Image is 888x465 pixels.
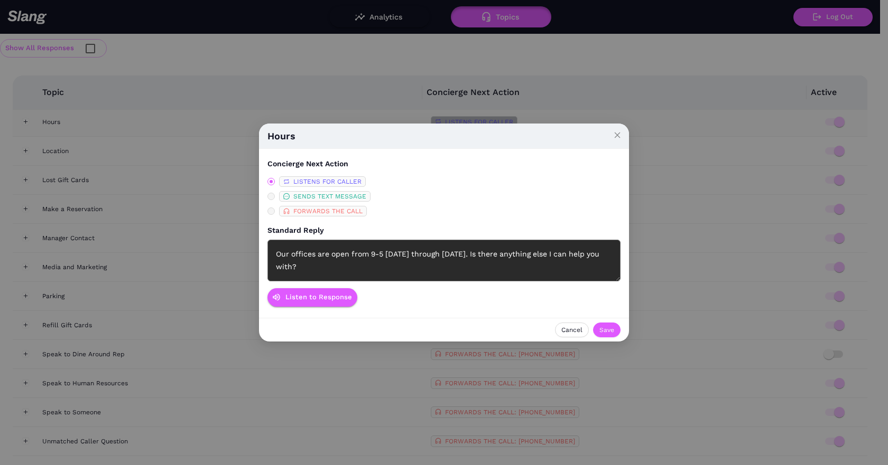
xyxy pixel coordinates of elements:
span: SENDS TEXT MESSAGE [293,193,366,200]
span: Save [599,325,614,335]
button: Close [606,124,629,147]
span: close [614,131,621,139]
h4: Hours [267,129,621,143]
button: Save [593,322,621,337]
div: Our offices are open from 9-5 [DATE] through [DATE]. Is there anything else I can help you with? [267,240,621,281]
span: retweet [283,178,290,185]
button: Listen to Response [267,288,357,307]
h5: Standard Reply [267,225,621,236]
span: message [283,193,290,200]
span: customer-service [283,208,290,214]
button: Cancel [555,322,589,337]
h5: Concierge Next Action [267,158,348,169]
span: Cancel [561,325,582,335]
span: LISTENS FOR CALLER [293,178,362,185]
span: FORWARDS THE CALL [293,207,363,215]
